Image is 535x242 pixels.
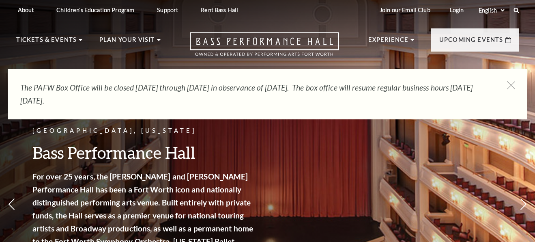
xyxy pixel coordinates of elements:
em: The PAFW Box Office will be closed [DATE] through [DATE] in observance of [DATE]. The box office ... [20,83,473,105]
p: Plan Your Visit [99,35,155,50]
p: Upcoming Events [439,35,503,50]
select: Select: [477,6,506,14]
h3: Bass Performance Hall [32,142,256,163]
p: Rent Bass Hall [201,6,238,13]
p: About [18,6,34,13]
p: Experience [368,35,409,50]
p: [GEOGRAPHIC_DATA], [US_STATE] [32,126,256,136]
p: Support [157,6,178,13]
p: Children's Education Program [56,6,134,13]
p: Tickets & Events [16,35,77,50]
